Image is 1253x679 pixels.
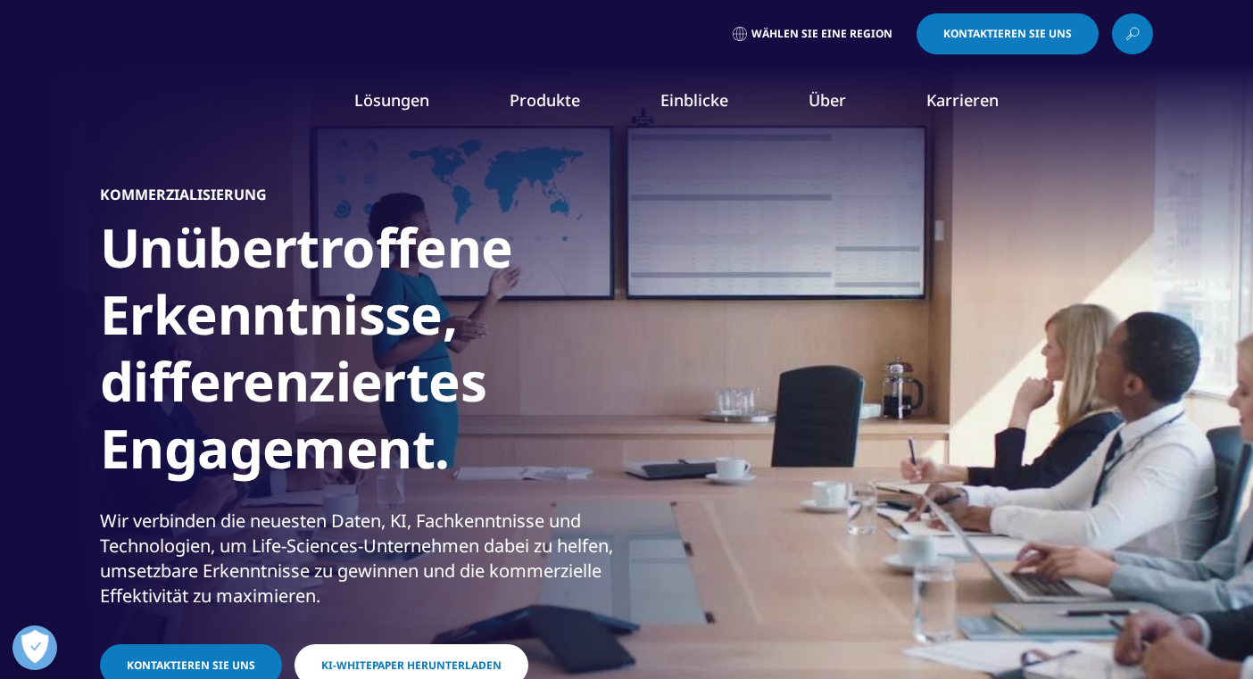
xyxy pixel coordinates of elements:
span: Kontaktieren Sie uns [127,658,255,673]
span: Wählen Sie eine Region [751,27,892,41]
a: Produkte [510,89,580,111]
a: Karrieren [926,89,999,111]
a: Einblicke [660,89,728,111]
a: Kontaktieren Sie uns [917,13,1099,54]
a: Lösungen [354,89,429,111]
button: Präferenzen öffnen [12,625,57,670]
h1: Unübertroffene Erkenntnisse, differenziertes Engagement. [100,214,769,493]
a: Über [809,89,846,111]
div: Wir verbinden die neuesten Daten, KI, Fachkenntnisse und Technologien, um Life-Sciences-Unternehm... [100,509,622,609]
span: Kontaktieren Sie uns [943,29,1072,39]
span: KI-Whitepaper herunterladen [321,658,502,673]
nav: Primär [250,62,1153,146]
h5: Kommerzialisierung [100,186,267,203]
